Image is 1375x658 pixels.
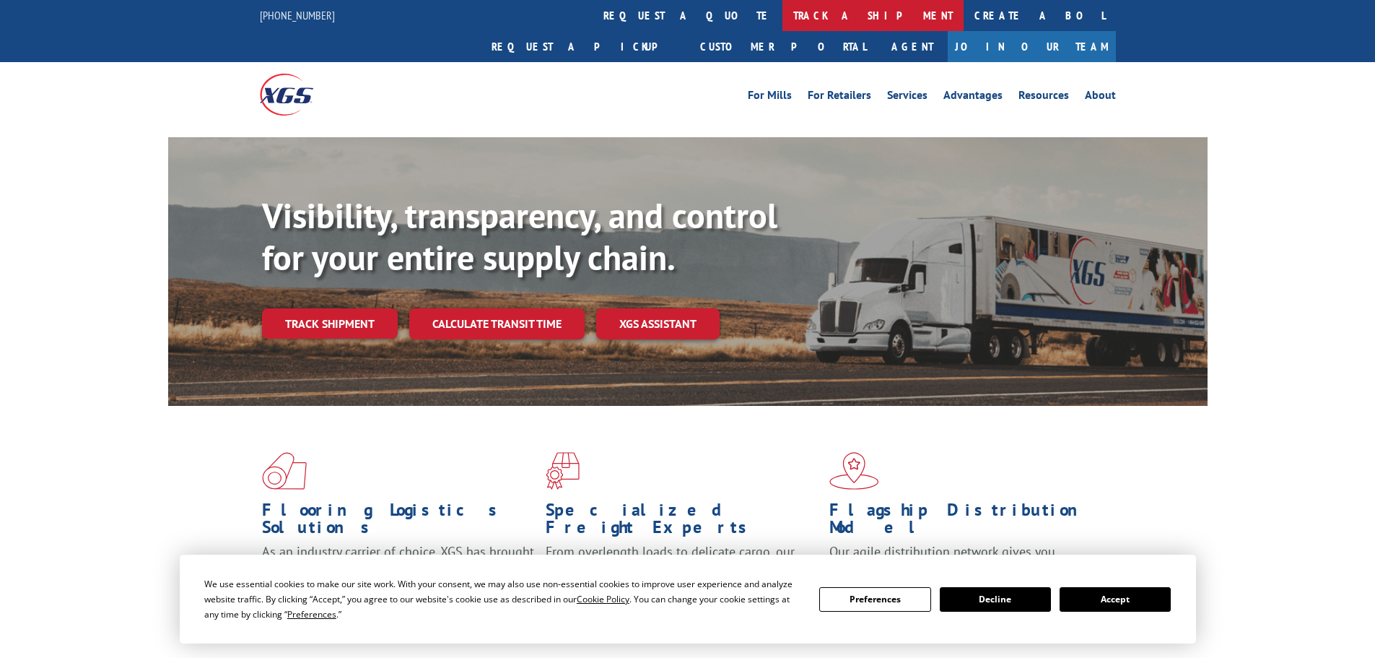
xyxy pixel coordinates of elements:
a: Track shipment [262,308,398,339]
a: Request a pickup [481,31,689,62]
a: Join Our Team [948,31,1116,62]
a: For Retailers [808,90,871,105]
a: [PHONE_NUMBER] [260,8,335,22]
button: Accept [1060,587,1171,612]
a: About [1085,90,1116,105]
h1: Flagship Distribution Model [829,501,1102,543]
a: For Mills [748,90,792,105]
a: Services [887,90,927,105]
a: XGS ASSISTANT [596,308,720,339]
span: Cookie Policy [577,593,629,605]
a: Calculate transit time [409,308,585,339]
span: Our agile distribution network gives you nationwide inventory management on demand. [829,543,1095,577]
img: xgs-icon-focused-on-flooring-red [546,452,580,490]
a: Resources [1018,90,1069,105]
a: Customer Portal [689,31,877,62]
a: Advantages [943,90,1003,105]
p: From overlength loads to delicate cargo, our experienced staff knows the best way to move your fr... [546,543,819,607]
button: Decline [940,587,1051,612]
span: Preferences [287,608,336,620]
span: As an industry carrier of choice, XGS has brought innovation and dedication to flooring logistics... [262,543,534,594]
a: Agent [877,31,948,62]
div: Cookie Consent Prompt [180,555,1196,644]
h1: Specialized Freight Experts [546,501,819,543]
h1: Flooring Logistics Solutions [262,501,535,543]
b: Visibility, transparency, and control for your entire supply chain. [262,193,777,280]
div: We use essential cookies to make our site work. With your consent, we may also use non-essential ... [204,576,802,622]
button: Preferences [819,587,930,612]
img: xgs-icon-flagship-distribution-model-red [829,452,879,490]
img: xgs-icon-total-supply-chain-intelligence-red [262,452,307,490]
